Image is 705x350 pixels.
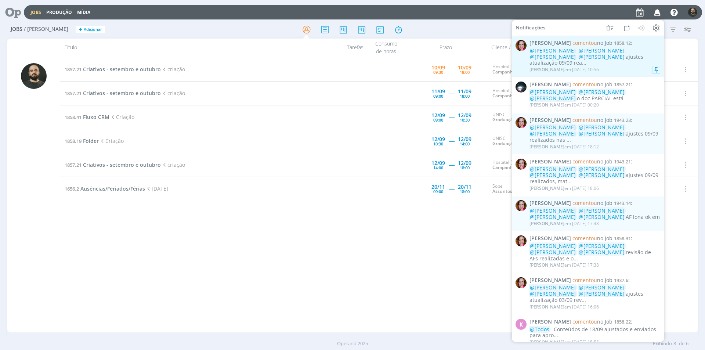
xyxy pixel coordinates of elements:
[460,70,470,74] div: 18:00
[431,89,445,94] div: 11/09
[679,340,684,347] span: de
[65,90,82,97] span: 1857.21
[529,339,564,345] span: [PERSON_NAME]
[529,186,599,191] div: em [DATE] 18:06
[65,185,145,192] a: 1656.2Ausências/Feriados/Férias
[516,82,527,93] img: G
[83,137,99,144] span: Folder
[572,39,612,46] span: no Job
[529,66,564,73] span: [PERSON_NAME]
[579,53,625,60] span: @[PERSON_NAME]
[579,213,625,220] span: @[PERSON_NAME]
[614,81,631,88] span: 1857.21
[65,161,161,168] a: 1857.21Criativos - setembro e outubro
[458,113,471,118] div: 12/09
[83,161,161,168] span: Criativos - setembro e outubro
[529,40,660,46] span: :
[579,249,625,256] span: @[PERSON_NAME]
[516,159,527,170] img: B
[529,67,599,72] div: em [DATE] 10:56
[572,235,597,242] span: comentou
[99,137,124,144] span: Criação
[529,221,599,226] div: em [DATE] 17:48
[529,102,564,108] span: [PERSON_NAME]
[492,140,546,147] a: Graduação de Verão 2026
[460,94,470,98] div: 18:00
[460,142,470,146] div: 14:00
[30,9,41,15] a: Jobs
[449,113,454,120] span: -----
[529,220,564,227] span: [PERSON_NAME]
[516,40,527,51] img: B
[65,162,82,168] span: 1857.21
[572,318,597,325] span: comentou
[24,26,68,32] span: / [PERSON_NAME]
[579,47,625,54] span: @[PERSON_NAME]
[529,166,660,184] div: ajustes 09/09 realizados, mat...
[653,340,672,347] span: Exibindo
[579,130,625,137] span: @[PERSON_NAME]
[529,48,660,66] div: ajustes atualização 09/09 rea...
[529,318,571,325] span: [PERSON_NAME]
[492,136,568,147] div: UNISC
[530,213,576,220] span: @[PERSON_NAME]
[83,113,109,120] span: Fluxo CRM
[529,200,571,206] span: [PERSON_NAME]
[529,263,599,268] div: em [DATE] 17:38
[449,66,454,73] span: -----
[529,40,571,46] span: [PERSON_NAME]
[529,82,571,88] span: [PERSON_NAME]
[65,90,161,97] a: 1857.21Criativos - setembro e outubro
[492,93,555,99] a: Campanha Institucional 2025
[529,144,599,149] div: em [DATE] 18:12
[530,242,576,249] span: @[PERSON_NAME]
[11,26,22,32] span: Jobs
[572,116,612,123] span: no Job
[572,199,612,206] span: no Job
[487,39,571,56] div: Cliente / Projeto
[431,160,445,166] div: 12/09
[529,89,660,102] div: o doc PARCIAL está
[614,116,631,123] span: 1943.23
[529,82,660,88] span: :
[529,277,660,283] span: :
[529,159,571,165] span: [PERSON_NAME]
[614,158,631,165] span: 1943.21
[529,200,660,206] span: :
[529,303,564,310] span: [PERSON_NAME]
[614,40,631,46] span: 1858.12
[530,165,576,172] span: @[PERSON_NAME]
[579,124,625,131] span: @[PERSON_NAME]
[530,290,576,297] span: @[PERSON_NAME]
[530,89,576,95] span: @[PERSON_NAME]
[492,64,568,75] div: Hospital [GEOGRAPHIC_DATA]
[529,208,660,220] div: AF lona ok em
[492,69,555,75] a: Campanha Institucional 2025
[529,125,660,143] div: ajustes 09/09 realizados nas ...
[614,277,628,283] span: 1937.6
[433,142,443,146] div: 10:30
[516,318,527,329] div: K
[530,53,576,60] span: @[PERSON_NAME]
[458,89,471,94] div: 11/09
[76,26,105,33] button: +Adicionar
[492,112,568,123] div: UNISC
[433,166,443,170] div: 14:00
[688,6,698,19] button: P
[84,27,102,32] span: Adicionar
[109,113,134,120] span: Criação
[433,94,443,98] div: 09:00
[65,138,82,144] span: 1858.19
[579,165,625,172] span: @[PERSON_NAME]
[368,39,405,56] div: Consumo de horas
[516,25,546,31] span: Notificações
[530,325,549,332] span: @Todos
[65,66,82,73] span: 1857.21
[572,158,597,165] span: comentou
[145,185,168,192] span: [DATE]
[492,160,568,170] div: Hospital [GEOGRAPHIC_DATA]
[579,89,625,95] span: @[PERSON_NAME]
[572,199,597,206] span: comentou
[161,161,185,168] span: criação
[65,114,82,120] span: 1858.41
